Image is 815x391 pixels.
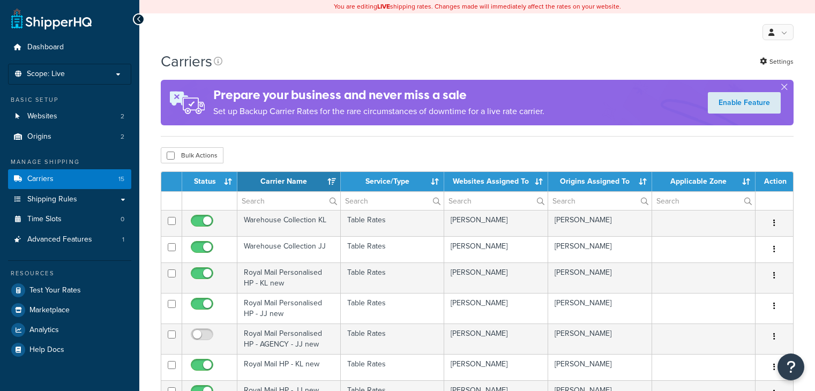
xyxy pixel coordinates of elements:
th: Applicable Zone: activate to sort column ascending [652,172,756,191]
td: Royal Mail Personalised HP - JJ new [237,293,341,324]
th: Websites Assigned To: activate to sort column ascending [444,172,548,191]
h1: Carriers [161,51,212,72]
span: Scope: Live [27,70,65,79]
p: Set up Backup Carrier Rates for the rare circumstances of downtime for a live rate carrier. [213,104,544,119]
li: Advanced Features [8,230,131,250]
span: 0 [121,215,124,224]
input: Search [444,192,548,210]
input: Search [341,192,444,210]
a: Shipping Rules [8,190,131,209]
a: Websites 2 [8,107,131,126]
a: Settings [760,54,794,69]
span: Test Your Rates [29,286,81,295]
span: Carriers [27,175,54,184]
h4: Prepare your business and never miss a sale [213,86,544,104]
td: [PERSON_NAME] [444,262,548,293]
span: Analytics [29,326,59,335]
td: Table Rates [341,354,444,380]
span: Origins [27,132,51,141]
td: [PERSON_NAME] [548,236,652,262]
td: Table Rates [341,293,444,324]
td: [PERSON_NAME] [444,236,548,262]
button: Open Resource Center [777,354,804,380]
td: Table Rates [341,262,444,293]
a: Help Docs [8,340,131,359]
li: Origins [8,127,131,147]
span: 1 [122,235,124,244]
b: LIVE [377,2,390,11]
a: Dashboard [8,37,131,57]
a: Origins 2 [8,127,131,147]
th: Action [756,172,793,191]
td: [PERSON_NAME] [444,210,548,236]
span: 2 [121,112,124,121]
td: [PERSON_NAME] [444,354,548,380]
img: ad-rules-rateshop-fe6ec290ccb7230408bd80ed9643f0289d75e0ffd9eb532fc0e269fcd187b520.png [161,80,213,125]
input: Search [652,192,755,210]
td: [PERSON_NAME] [548,262,652,293]
a: Test Your Rates [8,281,131,300]
div: Resources [8,269,131,278]
td: [PERSON_NAME] [548,210,652,236]
span: Time Slots [27,215,62,224]
a: Analytics [8,320,131,340]
a: Marketplace [8,300,131,320]
a: Advanced Features 1 [8,230,131,250]
span: Help Docs [29,345,64,355]
li: Time Slots [8,209,131,229]
span: Advanced Features [27,235,92,244]
td: [PERSON_NAME] [548,324,652,354]
th: Carrier Name: activate to sort column ascending [237,172,341,191]
span: 15 [118,175,124,184]
td: [PERSON_NAME] [444,293,548,324]
td: [PERSON_NAME] [548,293,652,324]
button: Bulk Actions [161,147,223,163]
div: Manage Shipping [8,157,131,167]
input: Search [548,192,652,210]
th: Service/Type: activate to sort column ascending [341,172,444,191]
td: [PERSON_NAME] [444,324,548,354]
th: Origins Assigned To: activate to sort column ascending [548,172,652,191]
td: Table Rates [341,210,444,236]
td: [PERSON_NAME] [548,354,652,380]
span: Shipping Rules [27,195,77,204]
td: Royal Mail HP - KL new [237,354,341,380]
td: Royal Mail Personalised HP - KL new [237,262,341,293]
li: Carriers [8,169,131,189]
a: ShipperHQ Home [11,8,92,29]
th: Status: activate to sort column ascending [182,172,237,191]
td: Warehouse Collection JJ [237,236,341,262]
span: Marketplace [29,306,70,315]
li: Websites [8,107,131,126]
td: Table Rates [341,324,444,354]
a: Enable Feature [708,92,781,114]
span: 2 [121,132,124,141]
a: Carriers 15 [8,169,131,189]
td: Table Rates [341,236,444,262]
div: Basic Setup [8,95,131,104]
a: Time Slots 0 [8,209,131,229]
td: Royal Mail Personalised HP - AGENCY - JJ new [237,324,341,354]
span: Dashboard [27,43,64,52]
input: Search [237,192,340,210]
span: Websites [27,112,57,121]
td: Warehouse Collection KL [237,210,341,236]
